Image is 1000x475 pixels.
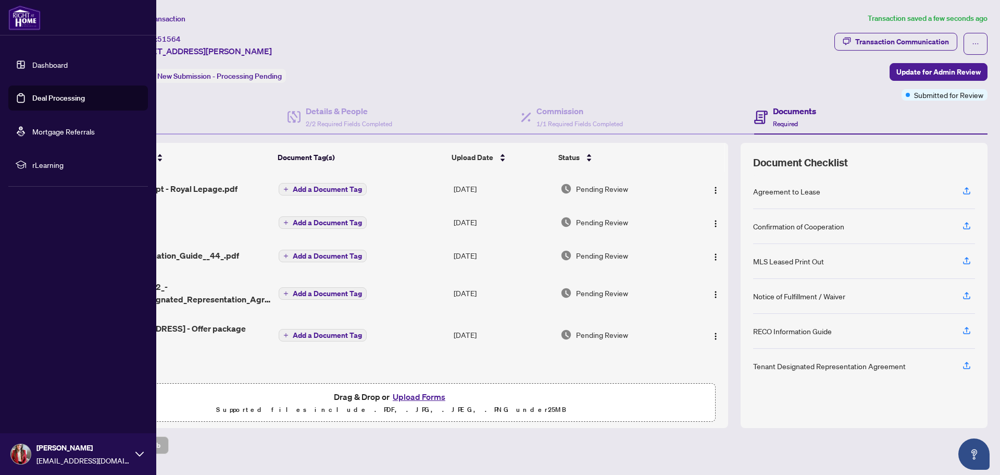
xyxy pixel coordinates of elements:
[711,290,720,299] img: Logo
[773,120,798,128] span: Required
[560,183,572,194] img: Document Status
[334,390,448,404] span: Drag & Drop or
[32,60,68,69] a: Dashboard
[157,71,282,81] span: New Submission - Processing Pending
[106,281,271,306] span: _Ontario__372_-_Tenant_Designated_Representation_Agreement_-_Authority_for_Lease_or_Purchase__33_...
[306,120,392,128] span: 2/2 Required Fields Completed
[106,249,239,262] span: RECO_Information_Guide__44_.pdf
[753,221,844,232] div: Confirmation of Cooperation
[279,328,367,342] button: Add a Document Tag
[536,105,623,117] h4: Commission
[707,285,724,301] button: Logo
[914,89,983,101] span: Submitted for Review
[157,34,181,44] span: 51564
[753,360,906,372] div: Tenant Designated Representation Agreement
[707,180,724,197] button: Logo
[560,216,572,228] img: Document Status
[279,329,367,342] button: Add a Document Tag
[753,255,824,267] div: MLS Leased Print Out
[283,333,289,338] span: plus
[576,183,628,194] span: Pending Review
[576,287,628,299] span: Pending Review
[279,249,367,263] button: Add a Document Tag
[279,287,367,300] button: Add a Document Tag
[279,250,367,262] button: Add a Document Tag
[753,155,848,170] span: Document Checklist
[711,186,720,194] img: Logo
[890,63,988,81] button: Update for Admin Review
[306,105,392,117] h4: Details & People
[67,384,715,422] span: Drag & Drop orUpload FormsSupported files include .PDF, .JPG, .JPEG, .PNG under25MB
[106,182,238,195] span: Deposit receipt - Royal Lepage.pdf
[554,143,687,172] th: Status
[711,253,720,261] img: Logo
[707,247,724,264] button: Logo
[293,290,362,297] span: Add a Document Tag
[390,390,448,404] button: Upload Forms
[32,93,85,103] a: Deal Processing
[536,120,623,128] span: 1/1 Required Fields Completed
[129,69,286,83] div: Status:
[129,45,272,57] span: [STREET_ADDRESS][PERSON_NAME]
[753,290,845,302] div: Notice of Fulfillment / Waiver
[293,186,362,193] span: Add a Document Tag
[560,250,572,261] img: Document Status
[834,33,957,51] button: Transaction Communication
[130,14,185,23] span: View Transaction
[711,332,720,340] img: Logo
[449,205,557,239] td: [DATE]
[896,64,981,80] span: Update for Admin Review
[449,272,557,314] td: [DATE]
[36,455,130,466] span: [EMAIL_ADDRESS][DOMAIN_NAME]
[452,152,493,163] span: Upload Date
[293,252,362,260] span: Add a Document Tag
[449,239,557,272] td: [DATE]
[560,329,572,340] img: Document Status
[279,287,367,300] button: Add a Document Tag
[855,33,949,50] div: Transaction Communication
[279,182,367,196] button: Add a Document Tag
[449,172,557,205] td: [DATE]
[773,105,816,117] h4: Documents
[576,216,628,228] span: Pending Review
[279,183,367,196] button: Add a Document Tag
[283,291,289,296] span: plus
[106,322,271,347] span: [STREET_ADDRESS] - Offer package signed.pdf
[73,404,709,416] p: Supported files include .PDF, .JPG, .JPEG, .PNG under 25 MB
[32,159,141,170] span: rLearning
[558,152,580,163] span: Status
[711,220,720,228] img: Logo
[293,219,362,226] span: Add a Document Tag
[273,143,447,172] th: Document Tag(s)
[36,442,130,454] span: [PERSON_NAME]
[753,186,820,197] div: Agreement to Lease
[8,5,41,30] img: logo
[707,326,724,343] button: Logo
[293,332,362,339] span: Add a Document Tag
[707,214,724,230] button: Logo
[576,329,628,340] span: Pending Review
[560,287,572,299] img: Document Status
[283,187,289,192] span: plus
[32,127,95,136] a: Mortgage Referrals
[283,253,289,259] span: plus
[447,143,554,172] th: Upload Date
[868,13,988,25] article: Transaction saved a few seconds ago
[11,444,31,464] img: Profile Icon
[972,40,979,47] span: ellipsis
[576,250,628,261] span: Pending Review
[449,314,557,356] td: [DATE]
[958,439,990,470] button: Open asap
[283,220,289,225] span: plus
[753,325,832,337] div: RECO Information Guide
[101,143,273,172] th: (5) File Name
[279,216,367,229] button: Add a Document Tag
